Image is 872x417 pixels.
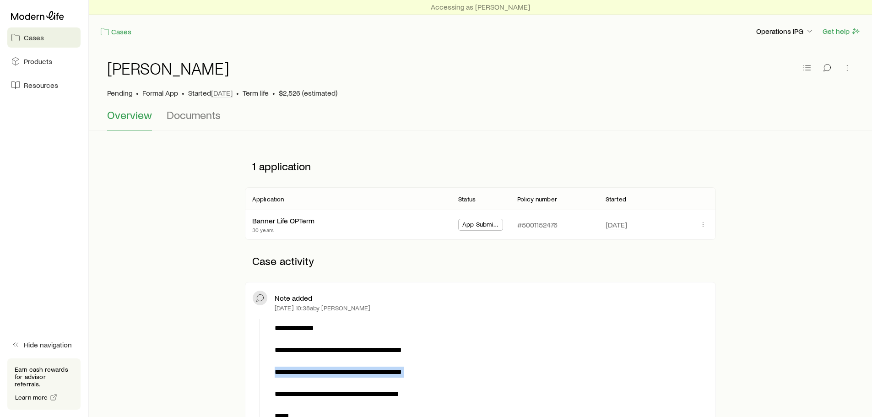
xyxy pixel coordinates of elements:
span: Learn more [15,394,48,401]
span: • [136,88,139,97]
button: Get help [822,26,861,37]
span: Resources [24,81,58,90]
p: Case activity [245,247,716,275]
a: Cases [100,27,132,37]
p: 30 years [252,226,314,233]
p: Note added [275,293,312,303]
p: Application [252,195,284,203]
span: [DATE] [211,88,233,97]
p: Policy number [517,195,557,203]
span: Formal App [142,88,178,97]
span: • [236,88,239,97]
div: Earn cash rewards for advisor referrals.Learn more [7,358,81,410]
span: App Submitted [462,221,499,230]
span: • [182,88,184,97]
p: Pending [107,88,132,97]
p: Started [606,195,626,203]
span: Term life [243,88,269,97]
p: 1 application [245,152,716,180]
span: [DATE] [606,220,627,229]
p: Started [188,88,233,97]
div: Banner Life OPTerm [252,216,314,226]
a: Cases [7,27,81,48]
p: Accessing as [PERSON_NAME] [431,2,530,11]
p: #5001152476 [517,220,558,229]
span: • [272,88,275,97]
span: $2,526 (estimated) [279,88,337,97]
p: [DATE] 10:38a by [PERSON_NAME] [275,304,371,312]
p: Status [458,195,476,203]
a: Products [7,51,81,71]
p: Operations IPG [756,27,814,36]
a: Resources [7,75,81,95]
button: Hide navigation [7,335,81,355]
p: Earn cash rewards for advisor referrals. [15,366,73,388]
span: Overview [107,108,152,121]
span: Cases [24,33,44,42]
button: Operations IPG [756,26,815,37]
span: Products [24,57,52,66]
div: Case details tabs [107,108,854,130]
span: Hide navigation [24,340,72,349]
h1: [PERSON_NAME] [107,59,229,77]
span: Documents [167,108,221,121]
a: Banner Life OPTerm [252,216,314,225]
